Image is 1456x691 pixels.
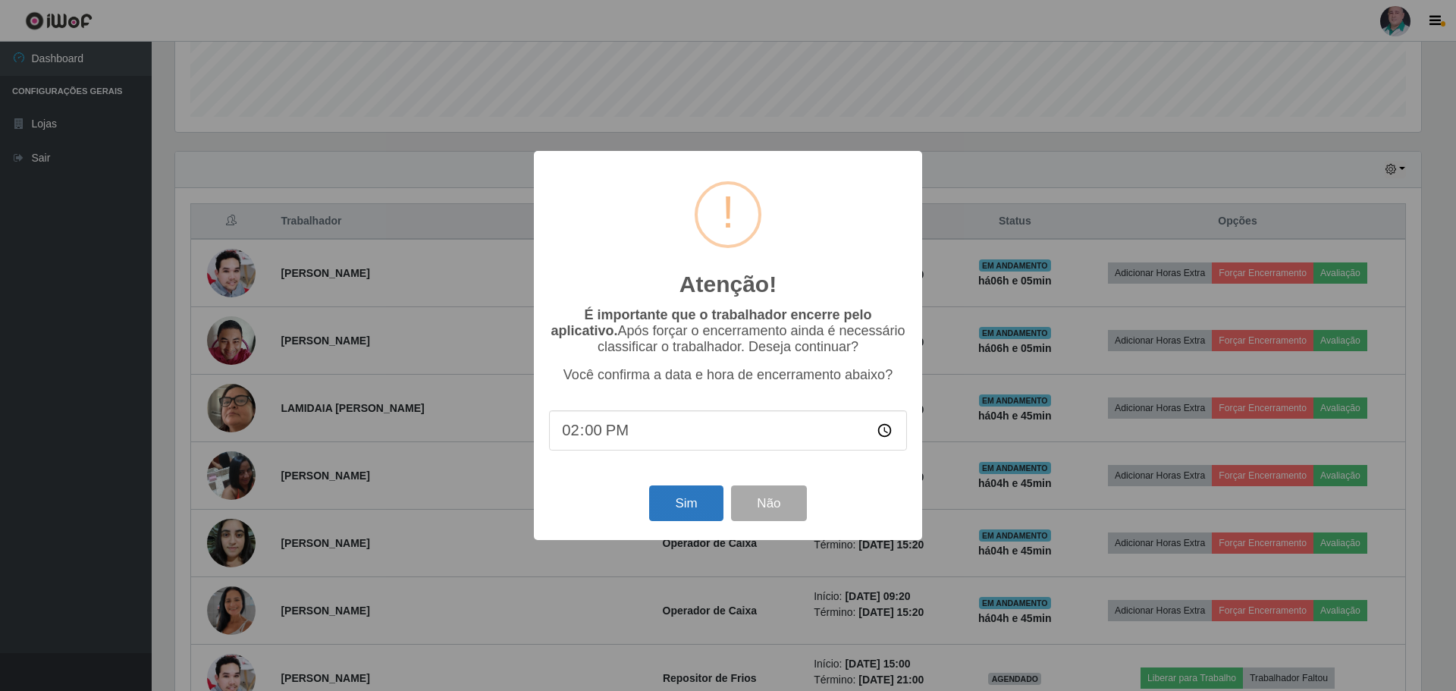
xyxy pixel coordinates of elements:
p: Após forçar o encerramento ainda é necessário classificar o trabalhador. Deseja continuar? [549,307,907,355]
h2: Atenção! [679,271,777,298]
p: Você confirma a data e hora de encerramento abaixo? [549,367,907,383]
button: Sim [649,485,723,521]
b: É importante que o trabalhador encerre pelo aplicativo. [551,307,871,338]
button: Não [731,485,806,521]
